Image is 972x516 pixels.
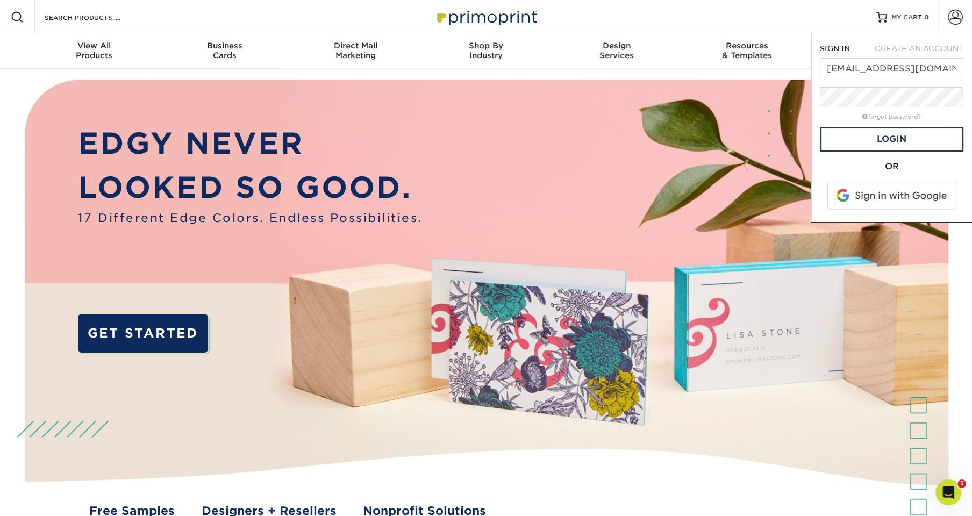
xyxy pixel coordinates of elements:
input: Email [820,58,963,78]
span: 17 Different Edge Colors. Endless Possibilities. [78,209,423,227]
div: Services [551,41,682,60]
div: OR [820,160,963,173]
span: Business [160,41,290,51]
div: & Templates [682,41,812,60]
span: 1 [957,479,966,488]
a: Shop ByIndustry [421,34,552,69]
a: BusinessCards [160,34,290,69]
p: LOOKED SO GOOD. [78,166,423,209]
a: forgot password? [862,113,921,120]
span: View All [29,41,160,51]
span: CREATE AN ACCOUNT [875,44,963,53]
div: Industry [421,41,552,60]
iframe: Intercom live chat [935,479,961,505]
a: DesignServices [551,34,682,69]
img: Primoprint [432,5,540,28]
span: Shop By [421,41,552,51]
span: MY CART [891,13,922,22]
p: EDGY NEVER [78,121,423,165]
span: Resources [682,41,812,51]
span: 0 [924,13,929,21]
div: Products [29,41,160,60]
input: SEARCH PRODUCTS..... [44,11,148,24]
span: Design [551,41,682,51]
span: SIGN IN [820,44,850,53]
div: Marketing [290,41,421,60]
a: Direct MailMarketing [290,34,421,69]
a: Login [820,127,963,152]
span: Direct Mail [290,41,421,51]
div: Cards [160,41,290,60]
a: Resources& Templates [682,34,812,69]
a: View AllProducts [29,34,160,69]
a: GET STARTED [78,314,208,352]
